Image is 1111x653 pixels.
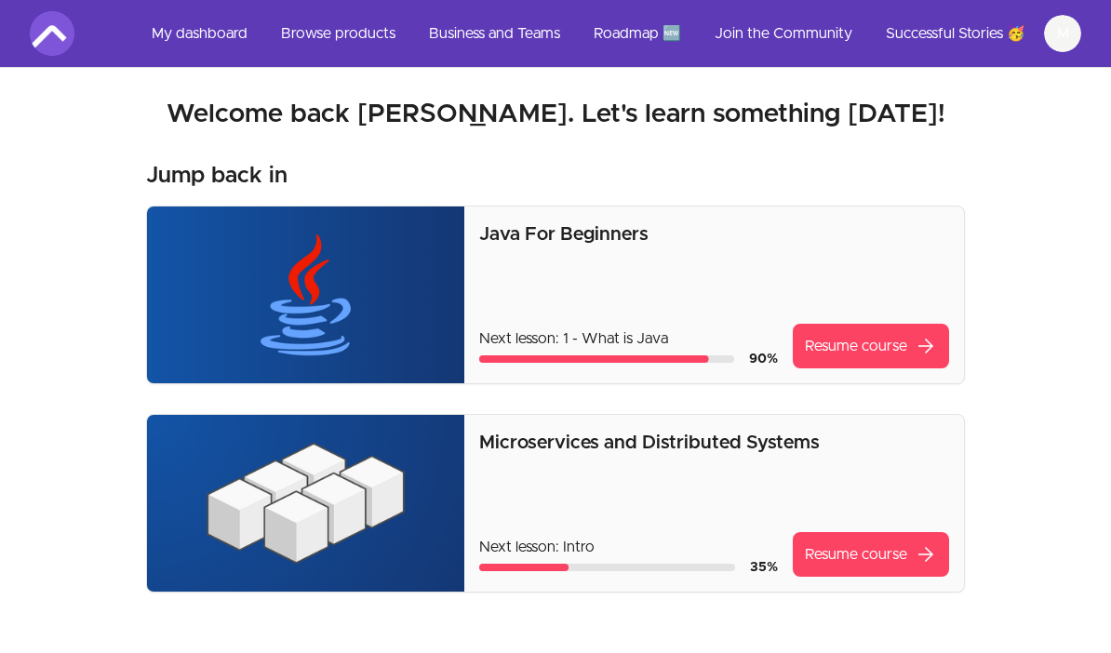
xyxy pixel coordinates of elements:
[793,324,949,368] a: Resume coursearrow_forward
[915,335,937,357] span: arrow_forward
[479,327,778,350] p: Next lesson: 1 - What is Java
[915,543,937,566] span: arrow_forward
[147,415,464,592] img: Product image for Microservices and Distributed Systems
[146,161,288,191] h3: Jump back in
[147,207,464,383] img: Product image for Java For Beginners
[414,11,575,56] a: Business and Teams
[479,221,949,247] p: Java For Beginners
[579,11,696,56] a: Roadmap 🆕
[793,532,949,577] a: Resume coursearrow_forward
[749,353,778,366] span: 90 %
[700,11,867,56] a: Join the Community
[137,11,1081,56] nav: Main
[479,355,734,363] div: Course progress
[30,11,74,56] img: Amigoscode logo
[1044,15,1081,52] button: M
[479,564,735,571] div: Course progress
[871,11,1040,56] a: Successful Stories 🥳
[479,536,778,558] p: Next lesson: Intro
[750,561,778,574] span: 35 %
[30,98,1081,131] h2: Welcome back [PERSON_NAME]. Let's learn something [DATE]!
[479,430,949,456] p: Microservices and Distributed Systems
[266,11,410,56] a: Browse products
[137,11,262,56] a: My dashboard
